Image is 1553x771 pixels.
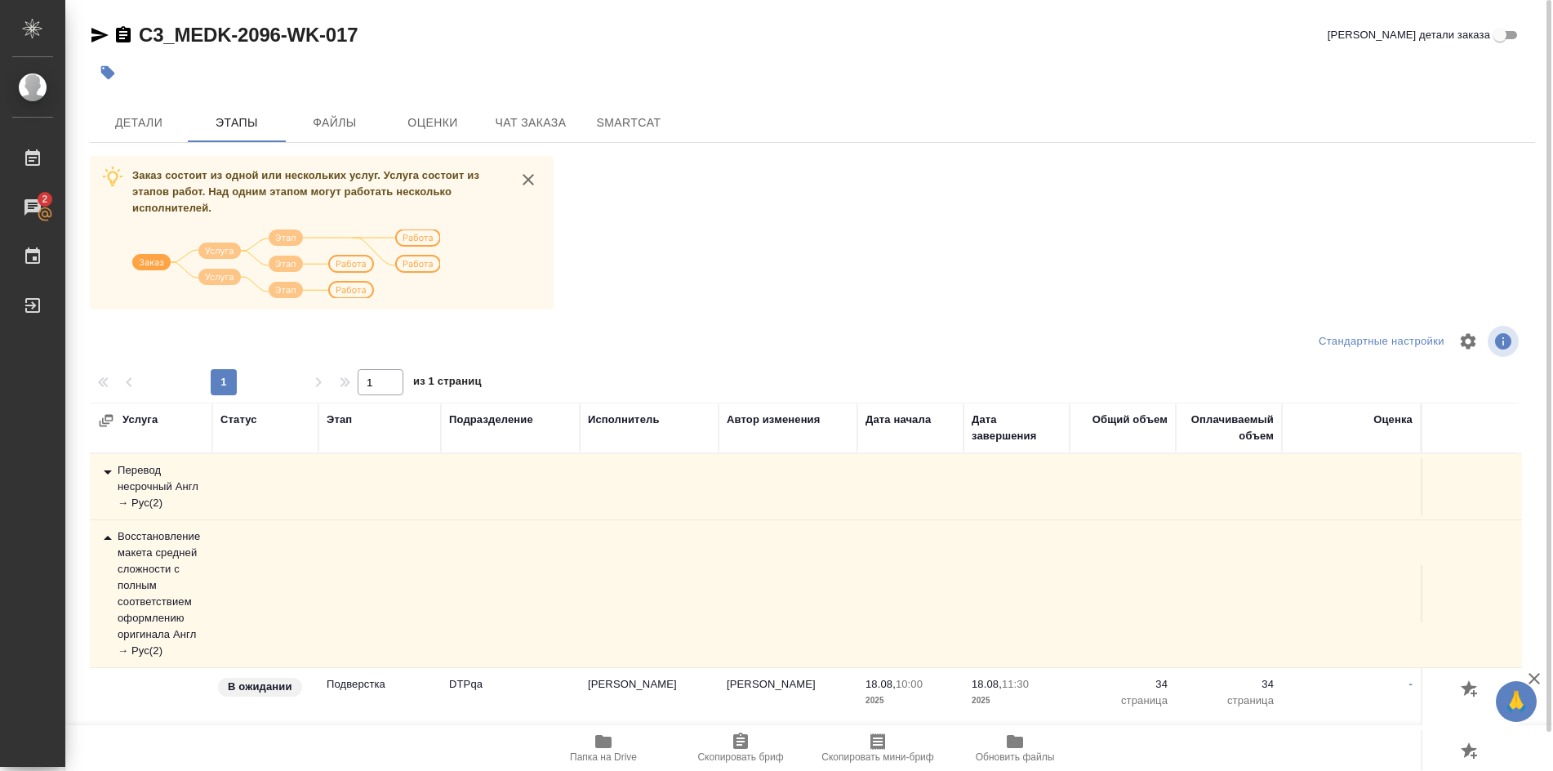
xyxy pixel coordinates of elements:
p: страница [1184,693,1274,709]
button: close [516,167,541,192]
td: [PERSON_NAME] [580,668,719,725]
span: Настроить таблицу [1448,322,1488,361]
td: [PERSON_NAME] [719,668,857,725]
span: SmartCat [590,113,668,133]
span: Заказ состоит из одной или нескольких услуг. Услуга состоит из этапов работ. Над одним этапом мог... [132,169,479,214]
button: Добавить оценку [1457,738,1484,766]
button: Обновить файлы [946,725,1084,771]
div: Оплачиваемый объем [1184,412,1274,444]
a: C3_MEDK-2096-WK-017 [139,24,358,46]
div: Перевод несрочный Англ → Рус ( 2 ) [98,462,204,511]
div: Исполнитель [588,412,660,428]
button: Папка на Drive [535,725,672,771]
p: 34 [1078,676,1168,693]
button: Развернуть [98,412,114,429]
div: Дата завершения [972,412,1061,444]
span: Чат заказа [492,113,570,133]
span: Оценки [394,113,472,133]
div: Дата начала [865,412,931,428]
p: страница [1078,693,1168,709]
div: Оценка [1373,412,1413,428]
span: Файлы [296,113,374,133]
td: DTPqa [441,668,580,725]
div: Услуга [98,412,261,429]
p: 18.08, [972,678,1002,690]
p: 11:30 [1002,678,1029,690]
div: Общий объем [1092,412,1168,428]
button: Скопировать ссылку для ЯМессенджера [90,25,109,45]
span: 🙏 [1502,684,1530,719]
span: 2 [32,191,57,207]
a: - [1409,678,1413,690]
span: из 1 страниц [413,372,482,395]
span: Обновить файлы [976,751,1055,763]
span: [PERSON_NAME] детали заказа [1328,27,1490,43]
p: Подверстка [327,676,433,693]
span: Этапы [198,113,276,133]
div: Автор изменения [727,412,820,428]
div: Статус [220,412,257,428]
span: Детали [100,113,178,133]
span: Посмотреть информацию [1488,326,1522,357]
p: В ожидании [228,679,292,695]
button: Скопировать мини-бриф [809,725,946,771]
span: Скопировать бриф [697,751,783,763]
a: 2 [4,187,61,228]
button: Добавить оценку [1457,676,1484,704]
div: split button [1315,329,1448,354]
div: Восстановление макета средней сложности с полным соответствием оформлению оригинала Англ → Рус ( 2 ) [98,528,204,659]
span: Скопировать мини-бриф [821,751,933,763]
div: Подразделение [449,412,533,428]
p: 2025 [972,693,1061,709]
button: Скопировать ссылку [113,25,133,45]
button: Добавить тэг [90,55,126,91]
button: 🙏 [1496,681,1537,722]
p: 10:00 [896,678,923,690]
p: 2025 [865,693,955,709]
button: Скопировать бриф [672,725,809,771]
div: Этап [327,412,352,428]
p: 34 [1184,676,1274,693]
span: Папка на Drive [570,751,637,763]
p: 18.08, [865,678,896,690]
